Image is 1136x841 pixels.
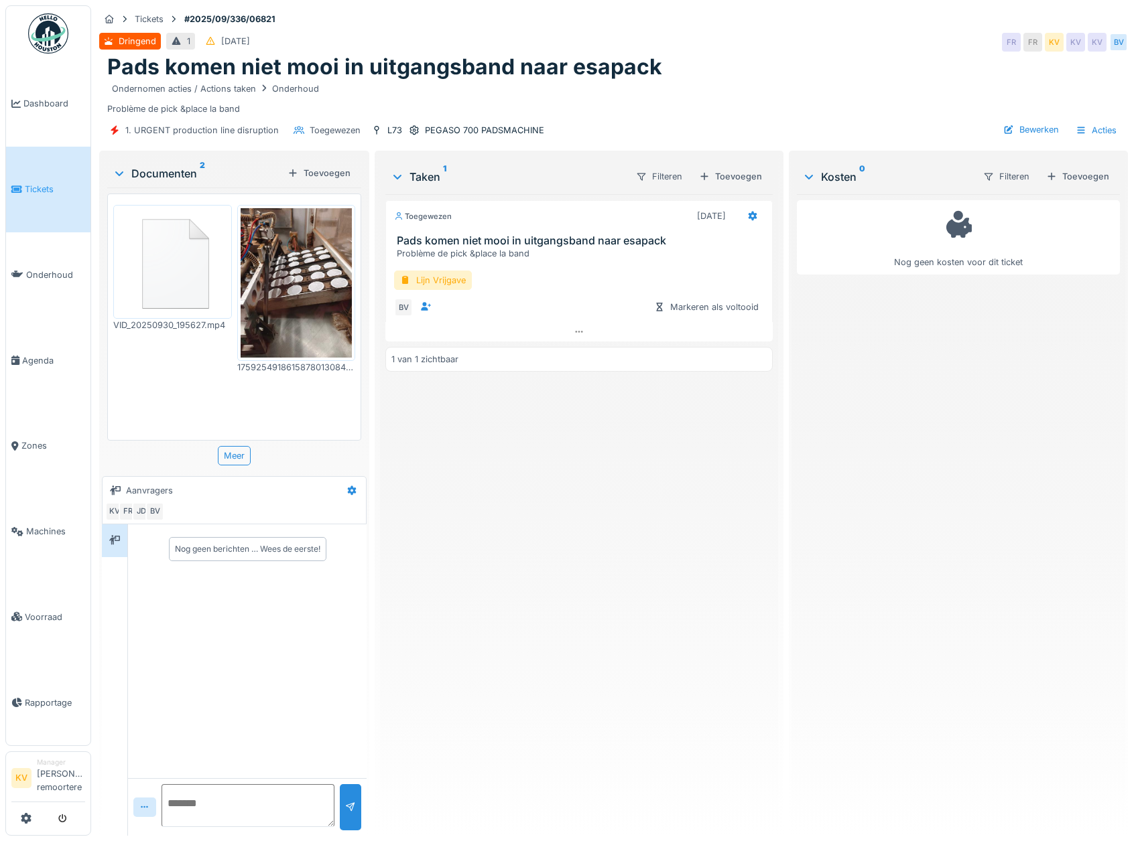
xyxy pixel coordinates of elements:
span: Dashboard [23,97,85,110]
a: Onderhoud [6,232,90,318]
span: Tickets [25,183,85,196]
div: 1 van 1 zichtbaar [391,353,458,366]
div: JD [132,502,151,521]
div: Dringend [119,35,156,48]
div: FR [119,502,137,521]
div: BV [394,298,413,317]
div: KV [1045,33,1064,52]
a: Tickets [6,147,90,232]
span: Zones [21,439,85,452]
div: KV [105,502,124,521]
a: Rapportage [6,660,90,745]
div: Aanvragers [126,484,173,497]
div: Toevoegen [282,164,356,182]
div: Toegewezen [394,211,452,222]
a: Machines [6,489,90,575]
strong: #2025/09/336/06821 [179,13,281,25]
div: Toevoegen [694,167,767,185]
div: Problème de pick &place la band [107,80,1120,115]
div: PEGASO 700 PADSMACHINE [425,124,544,137]
div: Documenten [113,165,282,181]
div: Nog geen berichten … Wees de eerste! [175,543,320,555]
h3: Pads komen niet mooi in uitgangsband naar esapack [397,234,766,247]
div: Kosten [802,169,972,185]
h1: Pads komen niet mooi in uitgangsband naar esapack [107,54,662,80]
li: KV [11,768,31,788]
li: [PERSON_NAME] remoortere [37,757,85,799]
img: y2yrtu58btbln7ggah4uj03y8h4e [241,208,353,357]
div: [DATE] [221,35,250,48]
img: 84750757-fdcc6f00-afbb-11ea-908a-1074b026b06b.png [117,208,229,315]
div: Lijn Vrijgave [394,271,472,290]
span: Onderhoud [26,269,85,281]
span: Agenda [22,354,85,367]
div: KV [1088,33,1107,52]
div: 1 [187,35,190,48]
div: Manager [37,757,85,767]
div: 1. URGENT production line disruption [125,124,279,137]
div: BV [145,502,164,521]
img: Badge_color-CXgf-gQk.svg [28,13,68,54]
div: Markeren als voltooid [649,298,764,316]
span: Machines [26,525,85,538]
div: Taken [391,169,624,185]
div: Toevoegen [1041,167,1115,185]
div: Toegewezen [310,124,361,137]
span: Rapportage [25,696,85,709]
div: KV [1066,33,1085,52]
div: 17592549186158780130847196030771.jpg [237,361,356,374]
div: Problème de pick &place la band [397,247,766,260]
div: Nog geen kosten voor dit ticket [806,206,1111,269]
span: Voorraad [25,611,85,623]
div: Ondernomen acties / Actions taken Onderhoud [112,82,319,95]
div: Filteren [977,167,1035,186]
div: Meer [218,446,251,465]
a: Voorraad [6,575,90,660]
div: L73 [387,124,402,137]
div: BV [1109,33,1128,52]
div: Tickets [135,13,164,25]
div: Filteren [630,167,688,186]
sup: 1 [443,169,446,185]
div: FR [1023,33,1042,52]
div: Acties [1070,121,1123,140]
a: KV Manager[PERSON_NAME] remoortere [11,757,85,802]
sup: 2 [200,165,205,181]
a: Zones [6,403,90,489]
div: [DATE] [697,210,726,222]
div: FR [1002,33,1021,52]
a: Dashboard [6,61,90,147]
div: Bewerken [998,121,1064,139]
div: VID_20250930_195627.mp4 [113,319,232,331]
a: Agenda [6,317,90,403]
sup: 0 [859,169,865,185]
